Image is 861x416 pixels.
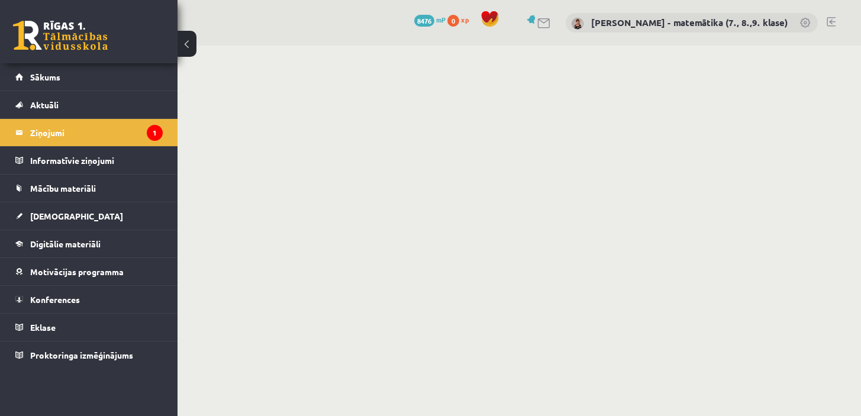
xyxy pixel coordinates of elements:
a: Informatīvie ziņojumi [15,147,163,174]
span: 8476 [414,15,434,27]
legend: Ziņojumi [30,119,163,146]
a: Aktuāli [15,91,163,118]
a: Mācību materiāli [15,175,163,202]
span: Sākums [30,72,60,82]
a: Konferences [15,286,163,313]
a: Sākums [15,63,163,91]
legend: Informatīvie ziņojumi [30,147,163,174]
a: Rīgas 1. Tālmācības vidusskola [13,21,108,50]
span: mP [436,15,446,24]
span: Proktoringa izmēģinājums [30,350,133,360]
span: Digitālie materiāli [30,238,101,249]
a: Proktoringa izmēģinājums [15,341,163,369]
span: Eklase [30,322,56,333]
i: 1 [147,125,163,141]
span: 0 [447,15,459,27]
span: Motivācijas programma [30,266,124,277]
a: Motivācijas programma [15,258,163,285]
a: [DEMOGRAPHIC_DATA] [15,202,163,230]
span: [DEMOGRAPHIC_DATA] [30,211,123,221]
a: Eklase [15,314,163,341]
a: 8476 mP [414,15,446,24]
span: Konferences [30,294,80,305]
span: xp [461,15,469,24]
span: Aktuāli [30,99,59,110]
a: [PERSON_NAME] - matemātika (7., 8.,9. klase) [591,17,788,28]
a: 0 xp [447,15,475,24]
a: Ziņojumi1 [15,119,163,146]
img: Irēna Roze - matemātika (7., 8.,9. klase) [572,18,583,30]
span: Mācību materiāli [30,183,96,194]
a: Digitālie materiāli [15,230,163,257]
